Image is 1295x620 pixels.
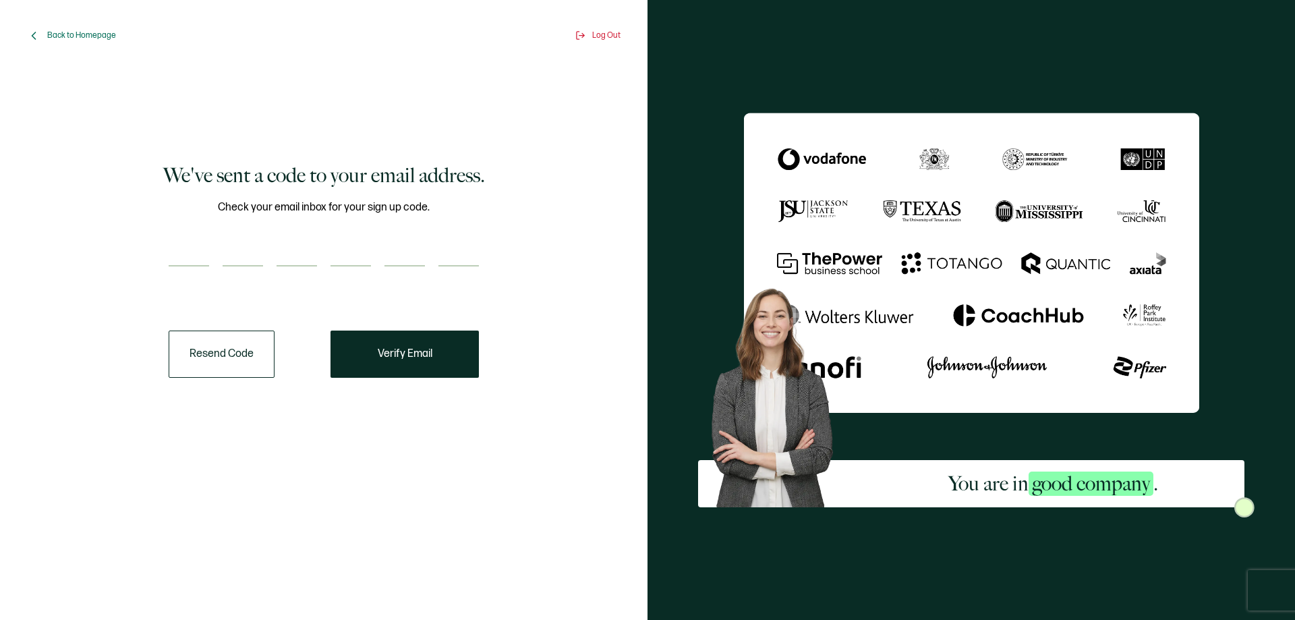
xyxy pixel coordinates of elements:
[169,331,275,378] button: Resend Code
[592,30,621,40] span: Log Out
[330,331,479,378] button: Verify Email
[378,349,432,360] span: Verify Email
[698,277,862,507] img: Sertifier Signup - You are in <span class="strong-h">good company</span>. Hero
[744,113,1199,413] img: Sertifier We've sent a code to your email address.
[948,470,1158,497] h2: You are in .
[163,162,485,189] h1: We've sent a code to your email address.
[218,199,430,216] span: Check your email inbox for your sign up code.
[1234,497,1255,517] img: Sertifier Signup
[1029,472,1153,496] span: good company
[47,30,116,40] span: Back to Homepage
